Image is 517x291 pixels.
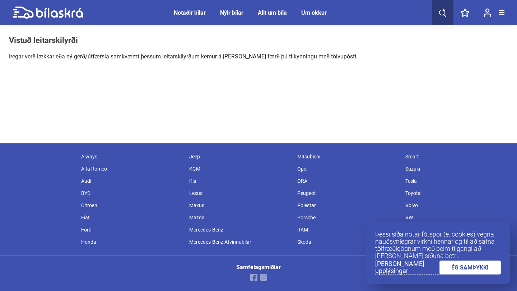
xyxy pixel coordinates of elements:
div: Polestar [294,199,402,211]
div: Samfélagsmiðlar [236,264,281,270]
div: Honda [78,236,186,248]
div: BYD [78,187,186,199]
h1: Vistuð leitarskilyrði [9,36,408,45]
div: Ford [78,224,186,236]
img: user-login.svg [484,8,492,17]
div: Porsche [294,211,402,224]
div: Mercedes-Benz Atvinnubílar [186,236,294,248]
div: Tesla [402,175,510,187]
div: Peugeot [294,187,402,199]
div: Fiat [78,211,186,224]
p: Þegar verð lækkar eða ný gerð/útfærsla samkvæmt þessum leitarskilyrðum kemur á [PERSON_NAME] færð... [9,52,408,61]
div: Citroen [78,199,186,211]
div: Jeep [186,151,294,163]
div: Volvo [402,199,510,211]
div: Opel [294,163,402,175]
div: VW [402,211,510,224]
a: [PERSON_NAME] upplýsingar [375,260,439,275]
a: Allt um bíla [258,9,287,16]
div: Suzuki [402,163,510,175]
div: Smart [402,151,510,163]
div: Mazda [186,211,294,224]
div: Mercedes-Benz [186,224,294,236]
div: Mitsubishi [294,151,402,163]
div: Lexus [186,187,294,199]
div: Maxus [186,199,294,211]
div: RAM [294,224,402,236]
div: Alfa Romeo [78,163,186,175]
div: Skoda [294,236,402,248]
div: Aiways [78,151,186,163]
div: Kia [186,175,294,187]
div: ORA [294,175,402,187]
div: Audi [78,175,186,187]
a: Notaðir bílar [174,9,206,16]
div: Toyota [402,187,510,199]
a: ÉG SAMÞYKKI [439,261,501,275]
a: Um okkur [301,9,327,16]
div: KGM [186,163,294,175]
p: Þessi síða notar fótspor (e. cookies) vegna nauðsynlegrar virkni hennar og til að safna tölfræðig... [375,231,501,259]
a: Nýir bílar [220,9,243,16]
